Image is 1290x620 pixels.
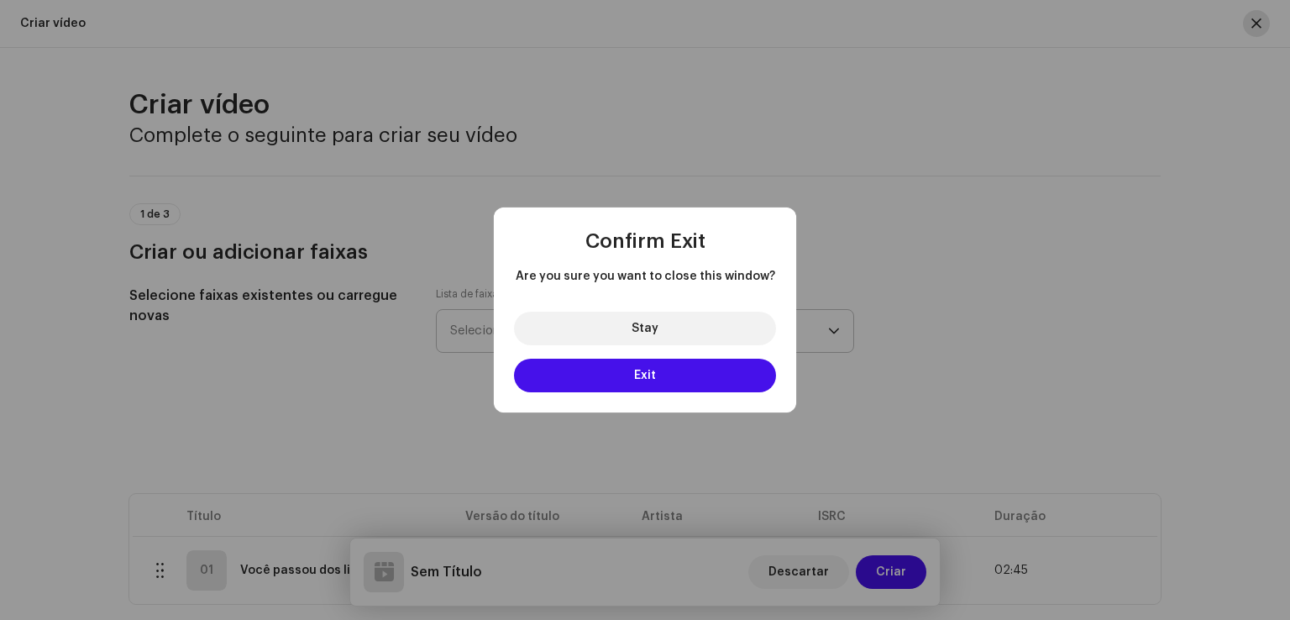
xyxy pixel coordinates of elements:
button: Stay [514,312,776,345]
span: Are you sure you want to close this window? [514,268,776,285]
span: Stay [632,323,658,334]
span: Confirm Exit [585,231,705,251]
button: Exit [514,359,776,392]
span: Exit [634,370,656,381]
